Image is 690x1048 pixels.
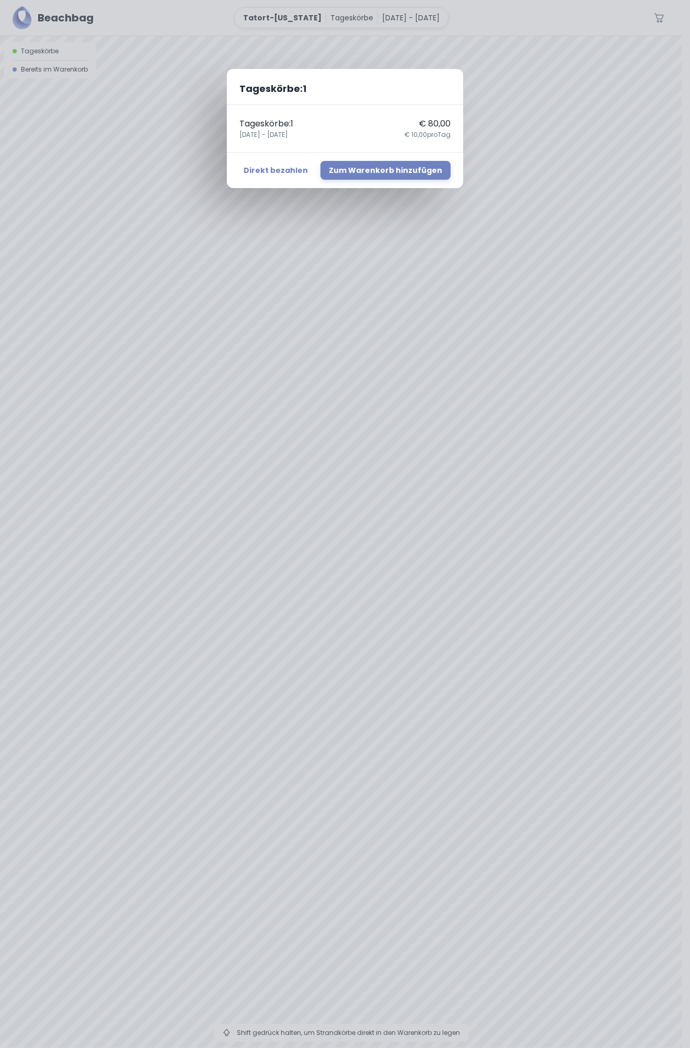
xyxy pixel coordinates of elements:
[239,118,293,130] p: Tageskörbe : 1
[419,118,451,130] p: € 80,00
[227,69,463,105] h2: Tageskörbe : 1
[405,130,451,139] span: € 10,00 pro Tag
[320,161,451,180] button: Zum Warenkorb hinzufügen
[239,130,288,139] span: [DATE] - [DATE]
[239,161,312,180] button: Direkt bezahlen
